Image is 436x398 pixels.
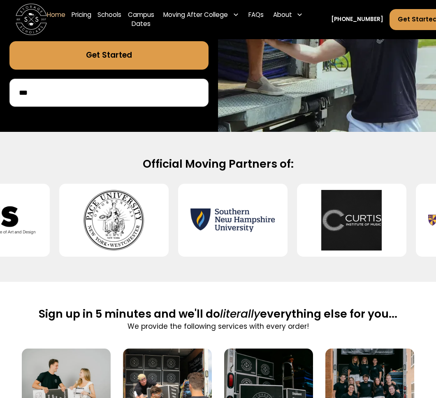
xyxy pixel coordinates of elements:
a: [PHONE_NUMBER] [331,16,383,24]
a: Pricing [72,4,91,35]
div: Moving After College [163,10,228,20]
a: FAQs [248,4,264,35]
img: Pace University - Pleasantville [72,190,156,251]
h2: Sign up in 5 minutes and we'll do everything else for you... [39,307,397,321]
a: home [16,4,47,35]
div: About [273,10,292,20]
a: Get Started [9,41,209,70]
a: Home [47,4,65,35]
div: About [270,4,306,26]
img: Curtis Institute of Music [309,190,394,251]
div: Moving After College [160,4,242,26]
span: literally [220,306,260,321]
a: Schools [97,4,121,35]
h2: Official Moving Partners of: [22,157,414,171]
a: Campus Dates [128,4,154,35]
img: Storage Scholars main logo [16,4,47,35]
p: We provide the following services with every order! [39,321,397,332]
img: Southern New Hampshire University [190,190,275,251]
